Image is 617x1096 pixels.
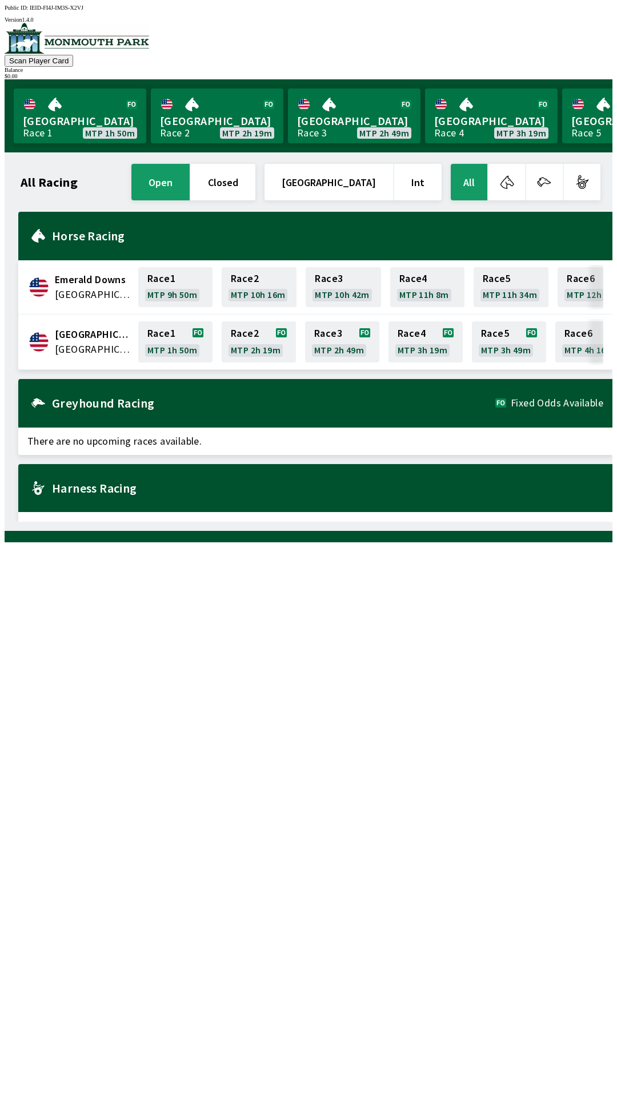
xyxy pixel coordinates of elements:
div: Race 5 [571,128,601,138]
button: closed [191,164,255,200]
span: [GEOGRAPHIC_DATA] [297,114,411,128]
div: Race 1 [23,128,53,138]
span: Monmouth Park [55,327,131,342]
a: Race4MTP 3h 19m [388,321,463,362]
span: Fixed Odds Available [511,398,603,408]
span: Race 5 [481,329,509,338]
div: $ 0.00 [5,73,612,79]
span: MTP 1h 50m [85,128,135,138]
h2: Horse Racing [52,231,603,240]
span: MTP 11h 34m [483,290,537,299]
div: Race 3 [297,128,327,138]
span: Race 1 [147,329,175,338]
span: MTP 12h [567,290,602,299]
a: [GEOGRAPHIC_DATA]Race 2MTP 2h 19m [151,88,283,143]
span: Race 6 [567,274,595,283]
span: MTP 11h 8m [399,290,449,299]
span: [GEOGRAPHIC_DATA] [434,114,548,128]
h2: Greyhound Racing [52,398,495,408]
span: IEID-FI4J-IM3S-X2VJ [30,5,83,11]
span: MTP 1h 50m [147,345,197,354]
span: Race 2 [231,329,259,338]
span: MTP 2h 19m [222,128,272,138]
button: All [451,164,487,200]
span: MTP 10h 16m [231,290,285,299]
span: United States [55,342,131,357]
img: venue logo [5,23,149,54]
span: MTP 2h 49m [359,128,409,138]
span: There are no upcoming races available. [18,428,612,455]
div: Balance [5,67,612,73]
div: Version 1.4.0 [5,17,612,23]
a: Race3MTP 10h 42m [306,267,380,307]
span: Race 2 [231,274,259,283]
span: MTP 9h 50m [147,290,197,299]
span: MTP 2h 19m [231,345,281,354]
span: MTP 2h 49m [314,345,364,354]
span: [GEOGRAPHIC_DATA] [160,114,274,128]
span: Race 6 [564,329,592,338]
span: There are no upcoming races available. [18,512,612,539]
h1: All Racing [21,178,78,187]
a: [GEOGRAPHIC_DATA]Race 4MTP 3h 19m [425,88,558,143]
div: Race 2 [160,128,190,138]
span: Race 5 [483,274,511,283]
h2: Harness Racing [52,483,603,493]
span: United States [55,287,131,302]
button: Scan Player Card [5,55,73,67]
span: Race 4 [399,274,427,283]
a: [GEOGRAPHIC_DATA]Race 3MTP 2h 49m [288,88,420,143]
span: Race 3 [314,329,342,338]
a: Race2MTP 2h 19m [222,321,296,362]
span: Emerald Downs [55,272,131,287]
a: [GEOGRAPHIC_DATA]Race 1MTP 1h 50m [14,88,146,143]
button: [GEOGRAPHIC_DATA] [265,164,393,200]
a: Race3MTP 2h 49m [305,321,379,362]
div: Public ID: [5,5,612,11]
a: Race4MTP 11h 8m [390,267,464,307]
span: MTP 3h 49m [481,345,531,354]
a: Race5MTP 3h 49m [472,321,546,362]
a: Race1MTP 1h 50m [138,321,213,362]
span: MTP 10h 42m [315,290,369,299]
span: Race 3 [315,274,343,283]
span: MTP 3h 19m [496,128,546,138]
a: Race1MTP 9h 50m [138,267,213,307]
a: Race5MTP 11h 34m [474,267,548,307]
span: [GEOGRAPHIC_DATA] [23,114,137,128]
a: Race2MTP 10h 16m [222,267,297,307]
div: Race 4 [434,128,464,138]
span: MTP 4h 16m [564,345,614,354]
span: MTP 3h 19m [398,345,447,354]
span: Race 4 [398,329,426,338]
button: open [131,164,190,200]
button: Int [394,164,442,200]
span: Race 1 [147,274,175,283]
